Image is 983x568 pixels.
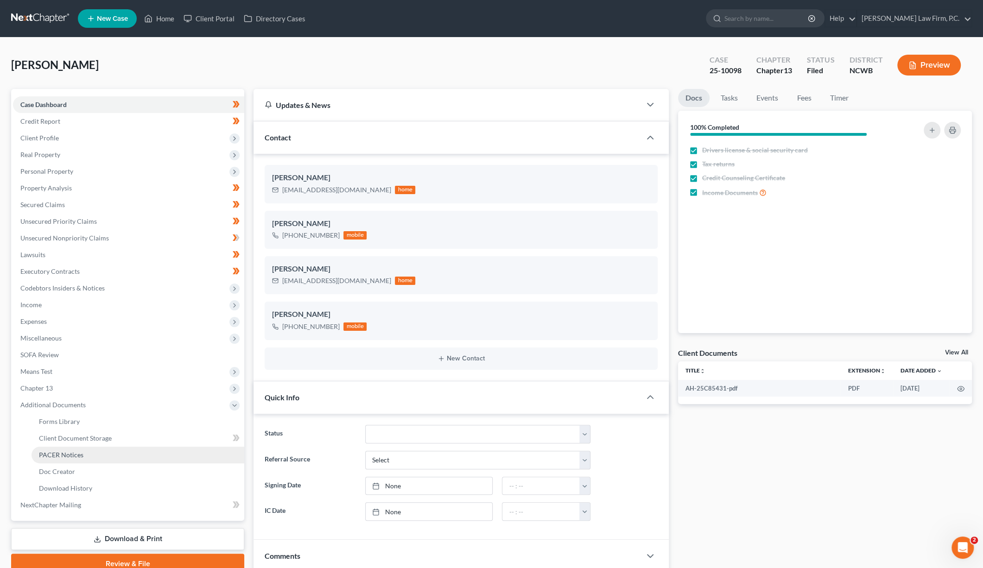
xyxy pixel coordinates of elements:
span: New Case [97,15,128,22]
label: Status [260,425,361,443]
span: Miscellaneous [20,334,62,342]
div: Chapter [756,55,792,65]
span: Drivers license & social security card [702,145,808,155]
a: Client Document Storage [32,430,244,447]
span: Additional Documents [20,401,86,409]
span: Quick Info [265,393,299,402]
span: Personal Property [20,167,73,175]
td: [DATE] [893,380,950,397]
td: PDF [841,380,893,397]
a: View All [945,349,968,356]
a: Directory Cases [239,10,310,27]
a: Unsecured Priority Claims [13,213,244,230]
div: NCWB [849,65,882,76]
div: Client Documents [678,348,737,358]
label: Referral Source [260,451,361,469]
a: Doc Creator [32,463,244,480]
i: expand_more [937,368,942,374]
a: Credit Report [13,113,244,130]
a: Fees [789,89,819,107]
div: [PERSON_NAME] [272,218,650,229]
button: Preview [897,55,961,76]
a: Help [825,10,856,27]
div: [PERSON_NAME] [272,264,650,275]
a: Home [140,10,179,27]
a: Lawsuits [13,246,244,263]
div: mobile [343,322,367,331]
span: SOFA Review [20,351,59,359]
div: Status [807,55,834,65]
a: Tasks [713,89,745,107]
span: Unsecured Nonpriority Claims [20,234,109,242]
span: [PERSON_NAME] [11,58,99,71]
span: Income [20,301,42,309]
iframe: Intercom live chat [951,536,974,559]
input: Search by name... [724,10,809,27]
label: Signing Date [260,477,361,495]
span: Real Property [20,151,60,158]
span: NextChapter Mailing [20,501,81,509]
span: Forms Library [39,417,80,425]
div: District [849,55,882,65]
input: -- : -- [502,477,580,495]
span: Credit Report [20,117,60,125]
div: [PERSON_NAME] [272,172,650,183]
span: Tax returns [702,159,735,169]
button: New Contact [272,355,650,362]
a: Forms Library [32,413,244,430]
input: -- : -- [502,503,580,520]
a: [PERSON_NAME] Law Firm, P.C. [857,10,971,27]
a: Download History [32,480,244,497]
div: mobile [343,231,367,240]
a: Property Analysis [13,180,244,196]
a: Docs [678,89,710,107]
span: Credit Counseling Certificate [702,173,785,183]
div: [PHONE_NUMBER] [282,322,340,331]
div: Filed [807,65,834,76]
div: home [395,277,415,285]
span: Expenses [20,317,47,325]
span: Chapter 13 [20,384,53,392]
a: None [366,477,492,495]
span: Doc Creator [39,467,75,475]
div: home [395,186,415,194]
span: Means Test [20,367,52,375]
div: [PHONE_NUMBER] [282,231,340,240]
a: Titleunfold_more [685,367,705,374]
span: Lawsuits [20,251,45,259]
a: None [366,503,492,520]
span: Client Document Storage [39,434,112,442]
span: Case Dashboard [20,101,67,108]
div: 25-10098 [710,65,742,76]
span: Codebtors Insiders & Notices [20,284,105,292]
span: Income Documents [702,188,758,197]
a: Secured Claims [13,196,244,213]
span: Property Analysis [20,184,72,192]
i: unfold_more [700,368,705,374]
td: AH-25C85431-pdf [678,380,841,397]
a: Extensionunfold_more [848,367,886,374]
label: IC Date [260,502,361,521]
a: Case Dashboard [13,96,244,113]
span: 2 [970,536,978,544]
span: Client Profile [20,134,59,142]
a: PACER Notices [32,447,244,463]
strong: 100% Completed [690,123,739,131]
a: Download & Print [11,528,244,550]
div: Updates & News [265,100,630,110]
span: Comments [265,551,300,560]
div: Chapter [756,65,792,76]
a: Date Added expand_more [901,367,942,374]
a: Events [749,89,786,107]
a: Executory Contracts [13,263,244,280]
div: [EMAIL_ADDRESS][DOMAIN_NAME] [282,185,391,195]
a: NextChapter Mailing [13,497,244,513]
span: 13 [784,66,792,75]
i: unfold_more [880,368,886,374]
a: Timer [823,89,856,107]
div: Case [710,55,742,65]
span: Download History [39,484,92,492]
a: SOFA Review [13,347,244,363]
div: [EMAIL_ADDRESS][DOMAIN_NAME] [282,276,391,285]
span: Executory Contracts [20,267,80,275]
